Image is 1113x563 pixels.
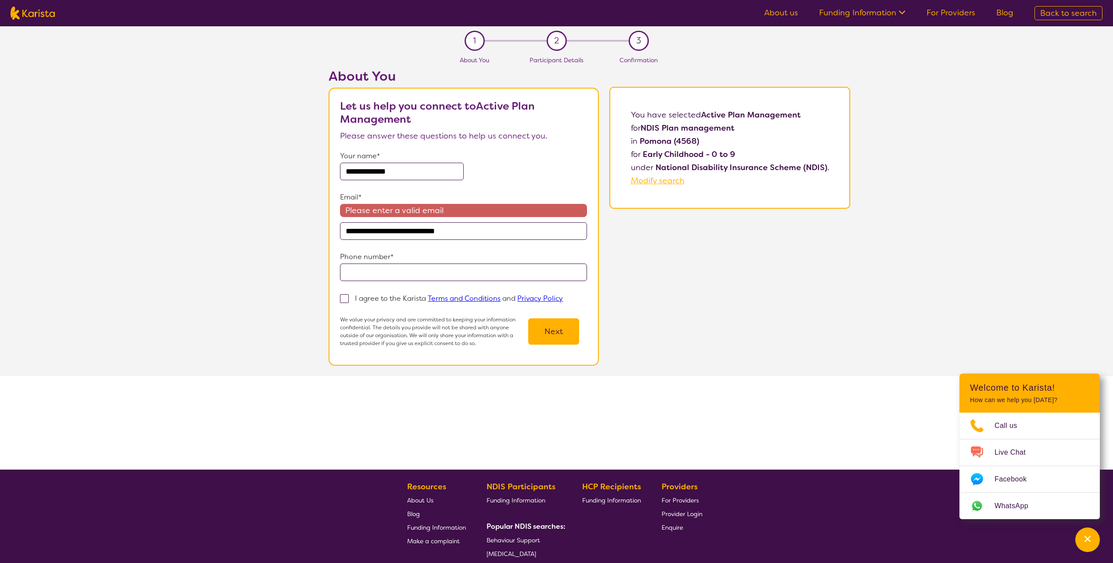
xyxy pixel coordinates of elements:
[641,123,734,133] b: NDIS Plan management
[655,162,827,173] b: National Disability Insurance Scheme (NDIS)
[407,524,466,531] span: Funding Information
[631,108,829,187] p: You have selected
[662,510,702,518] span: Provider Login
[1034,6,1102,20] a: Back to search
[1040,8,1097,18] span: Back to search
[631,175,684,186] a: Modify search
[407,520,466,534] a: Funding Information
[995,446,1036,459] span: Live Chat
[970,396,1089,404] p: How can we help you [DATE]?
[487,550,536,558] span: [MEDICAL_DATA]
[407,481,446,492] b: Resources
[407,510,420,518] span: Blog
[970,382,1089,393] h2: Welcome to Karista!
[528,318,579,345] button: Next
[340,150,587,163] p: Your name*
[701,110,801,120] b: Active Plan Management
[487,536,540,544] span: Behaviour Support
[959,413,1100,519] ul: Choose channel
[927,7,975,18] a: For Providers
[407,493,466,507] a: About Us
[995,499,1039,513] span: WhatsApp
[340,99,535,126] b: Let us help you connect to Active Plan Management
[631,121,829,135] p: for
[340,250,587,264] p: Phone number*
[662,524,683,531] span: Enquire
[631,161,829,174] p: under .
[996,7,1013,18] a: Blog
[619,56,658,64] span: Confirmation
[407,537,460,545] span: Make a complaint
[407,534,466,548] a: Make a complaint
[959,493,1100,519] a: Web link opens in a new tab.
[959,374,1100,519] div: Channel Menu
[643,149,735,160] b: Early Childhood - 0 to 9
[329,68,599,84] h2: About You
[487,547,562,560] a: [MEDICAL_DATA]
[487,522,565,531] b: Popular NDIS searches:
[662,507,702,520] a: Provider Login
[582,481,641,492] b: HCP Recipients
[340,191,587,204] p: Email*
[340,204,587,217] span: Please enter a valid email
[340,316,520,347] p: We value your privacy and are committed to keeping your information confidential. The details you...
[407,507,466,520] a: Blog
[636,34,641,47] span: 3
[487,496,545,504] span: Funding Information
[995,473,1037,486] span: Facebook
[487,481,555,492] b: NDIS Participants
[428,294,501,303] a: Terms and Conditions
[473,34,476,47] span: 1
[407,496,433,504] span: About Us
[631,135,829,148] p: in
[995,419,1028,432] span: Call us
[764,7,798,18] a: About us
[487,493,562,507] a: Funding Information
[662,496,699,504] span: For Providers
[487,533,562,547] a: Behaviour Support
[530,56,583,64] span: Participant Details
[460,56,489,64] span: About You
[631,148,829,161] p: for
[517,294,563,303] a: Privacy Policy
[1075,527,1100,552] button: Channel Menu
[582,493,641,507] a: Funding Information
[640,136,699,146] b: Pomona (4568)
[662,481,698,492] b: Providers
[554,34,559,47] span: 2
[582,496,641,504] span: Funding Information
[355,294,563,303] p: I agree to the Karista and
[340,129,587,143] p: Please answer these questions to help us connect you.
[819,7,905,18] a: Funding Information
[662,493,702,507] a: For Providers
[11,7,55,20] img: Karista logo
[662,520,702,534] a: Enquire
